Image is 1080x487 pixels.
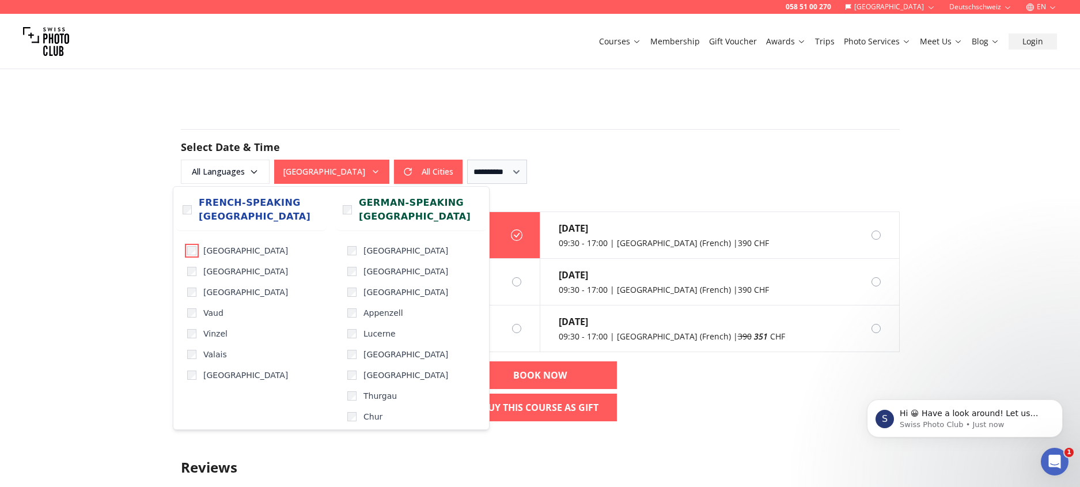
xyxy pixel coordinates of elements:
span: Chur [363,411,382,422]
input: [GEOGRAPHIC_DATA] [347,246,357,255]
button: All Cities [394,160,463,184]
input: Lucerne [347,329,357,338]
div: 09:30 - 17:00 | [GEOGRAPHIC_DATA] (French) | 390 CHF [559,237,769,249]
span: Vaud [203,307,223,319]
a: Buy This Course As Gift [463,394,617,421]
a: Meet Us [920,36,962,47]
span: Thurgau [363,390,397,402]
span: [GEOGRAPHIC_DATA] [203,286,288,298]
div: [DATE] [559,315,785,329]
h2: Select Date & Time [181,139,900,155]
span: [GEOGRAPHIC_DATA] [363,266,448,277]
h3: Reviews [181,458,900,477]
input: Thurgau [347,391,357,401]
a: Photo Services [844,36,911,47]
input: Vaud [187,308,196,318]
a: 058 51 00 270 [786,2,831,12]
button: [GEOGRAPHIC_DATA] [274,160,389,184]
span: [GEOGRAPHIC_DATA] [203,369,288,381]
input: [GEOGRAPHIC_DATA] [187,267,196,276]
button: Membership [646,33,704,50]
span: [GEOGRAPHIC_DATA] [203,245,288,256]
a: BOOK NOW [463,361,617,389]
div: [DATE] [559,221,769,235]
iframe: Intercom live chat [1041,448,1068,475]
span: French-speaking [GEOGRAPHIC_DATA] [199,196,320,224]
input: [GEOGRAPHIC_DATA] [187,371,196,380]
button: Courses [594,33,646,50]
button: All Languages [181,160,270,184]
input: Vinzel [187,329,196,338]
input: [GEOGRAPHIC_DATA] [347,350,357,359]
a: Membership [650,36,700,47]
button: Login [1009,33,1057,50]
span: [GEOGRAPHIC_DATA] [363,369,448,381]
button: Meet Us [915,33,967,50]
span: [GEOGRAPHIC_DATA] [363,245,448,256]
button: Trips [810,33,839,50]
input: [GEOGRAPHIC_DATA] [187,246,196,255]
span: Vinzel [203,328,228,339]
input: [GEOGRAPHIC_DATA] [347,371,357,380]
span: [GEOGRAPHIC_DATA] [203,266,288,277]
input: [GEOGRAPHIC_DATA] [347,288,357,297]
input: German-speaking [GEOGRAPHIC_DATA] [343,205,352,214]
span: 1 [1064,448,1074,457]
em: 351 [754,331,768,342]
span: [GEOGRAPHIC_DATA] [363,349,448,360]
input: Appenzell [347,308,357,318]
span: Lucerne [363,328,396,339]
input: Chur [347,412,357,421]
span: German-speaking [GEOGRAPHIC_DATA] [359,196,480,224]
a: Awards [766,36,806,47]
input: Valais [187,350,196,359]
a: Gift Voucher [709,36,757,47]
button: Gift Voucher [704,33,761,50]
iframe: Intercom notifications message [850,375,1080,456]
span: [GEOGRAPHIC_DATA] [363,286,448,298]
a: Blog [972,36,999,47]
a: Trips [815,36,835,47]
img: Swiss photo club [23,18,69,65]
span: Appenzell [363,307,403,319]
input: French-speaking [GEOGRAPHIC_DATA] [183,205,192,214]
div: [DATE] [559,268,769,282]
b: BOOK NOW [513,368,567,382]
b: Buy This Course As Gift [482,401,598,414]
a: Courses [599,36,641,47]
span: 390 [738,331,752,342]
button: Awards [761,33,810,50]
div: 09:30 - 17:00 | [GEOGRAPHIC_DATA] (French) | 390 CHF [559,284,769,296]
span: All Languages [183,161,268,182]
input: [GEOGRAPHIC_DATA] [347,267,357,276]
button: Photo Services [839,33,915,50]
input: [GEOGRAPHIC_DATA] [187,288,196,297]
span: Valais [203,349,227,360]
button: Blog [967,33,1004,50]
div: [GEOGRAPHIC_DATA] [173,186,490,430]
div: 09:30 - 17:00 | [GEOGRAPHIC_DATA] (French) | CHF [559,331,785,342]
